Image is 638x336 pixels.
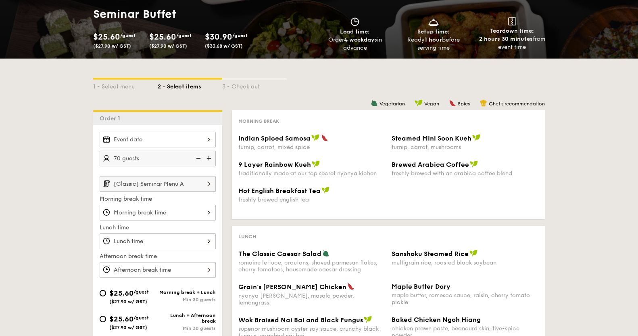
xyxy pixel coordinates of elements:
span: Order 1 [100,115,123,122]
strong: 2 hours 30 minutes [479,36,533,42]
div: turnip, carrot, mixed spice [238,144,385,151]
img: icon-clock.2db775ea.svg [349,17,361,26]
span: $25.60 [93,32,120,42]
span: $30.90 [205,32,232,42]
span: Steamed Mini Soon Kueh [392,134,471,142]
span: Wok Braised Nai Bai and Black Fungus [238,316,363,324]
input: Afternoon break time [100,262,216,278]
span: Teardown time: [490,27,534,34]
span: ($27.90 w/ GST) [109,325,147,330]
img: icon-vegan.f8ff3823.svg [472,134,480,141]
img: icon-reduce.1d2dbef1.svg [192,151,204,166]
span: Sanshoku Steamed Rice [392,250,469,258]
span: Indian Spiced Samosa [238,134,311,142]
span: 9 Layer Rainbow Kueh [238,161,311,168]
input: Lunch time [100,233,216,249]
span: ($27.90 w/ GST) [109,299,147,304]
img: icon-spicy.37a8142b.svg [347,283,354,290]
span: ($27.90 w/ GST) [93,43,131,49]
img: icon-vegetarian.fe4039eb.svg [371,99,378,107]
div: freshly brewed with an arabica coffee blend [392,170,538,177]
input: $25.60/guest($27.90 w/ GST)Morning break + LunchMin 30 guests [100,290,106,296]
span: /guest [120,33,136,38]
img: icon-vegan.f8ff3823.svg [321,187,329,194]
div: Ready before serving time [398,36,470,52]
span: Morning break [238,118,279,124]
input: Morning break time [100,205,216,220]
strong: 4 weekdays [344,36,377,43]
input: Event date [100,132,216,147]
span: Brewed Arabica Coffee [392,161,469,168]
img: icon-add.58712e84.svg [204,151,216,166]
img: icon-vegan.f8ff3823.svg [364,316,372,323]
img: icon-spicy.37a8142b.svg [449,99,456,107]
span: Grain's [PERSON_NAME] Chicken [238,283,346,291]
span: ($27.90 w/ GST) [149,43,187,49]
span: Maple Butter Dory [392,283,450,290]
img: icon-vegan.f8ff3823.svg [311,134,319,141]
img: icon-vegan.f8ff3823.svg [469,250,477,257]
div: nyonya [PERSON_NAME], masala powder, lemongrass [238,292,385,306]
img: icon-dish.430c3a2e.svg [427,17,440,26]
div: freshly brewed english tea [238,196,385,203]
span: Vegan [424,101,439,107]
span: ($33.68 w/ GST) [205,43,243,49]
div: multigrain rice, roasted black soybean [392,259,538,266]
div: Morning break + Lunch [158,290,216,295]
span: The Classic Caesar Salad [238,250,321,258]
span: Lunch [238,234,256,239]
div: 2 - Select items [158,80,222,91]
img: icon-vegetarian.fe4039eb.svg [322,250,329,257]
input: $25.60/guest($27.90 w/ GST)Lunch + Afternoon breakMin 30 guests [100,316,106,322]
img: icon-chevron-right.3c0dfbd6.svg [202,176,216,191]
span: Spicy [458,101,470,107]
div: Order in advance [319,36,391,52]
span: $25.60 [109,289,133,298]
img: icon-vegan.f8ff3823.svg [470,160,478,168]
span: /guest [176,33,192,38]
span: Vegetarian [379,101,405,107]
div: romaine lettuce, croutons, shaved parmesan flakes, cherry tomatoes, housemade caesar dressing [238,259,385,273]
img: icon-vegan.f8ff3823.svg [415,99,423,107]
span: Setup time: [417,28,450,35]
label: Morning break time [100,195,216,203]
span: /guest [133,289,149,295]
div: maple butter, romesco sauce, raisin, cherry tomato pickle [392,292,538,306]
div: turnip, carrot, mushrooms [392,144,538,151]
img: icon-spicy.37a8142b.svg [321,134,328,141]
strong: 1 hour [425,36,442,43]
span: /guest [232,33,248,38]
input: Number of guests [100,151,216,166]
span: Chef's recommendation [489,101,545,107]
label: Lunch time [100,224,216,232]
img: icon-chef-hat.a58ddaea.svg [480,99,487,107]
div: Min 30 guests [158,325,216,331]
span: $25.60 [109,315,133,323]
img: icon-teardown.65201eee.svg [508,17,516,25]
span: /guest [133,315,149,321]
span: $25.60 [149,32,176,42]
span: Hot English Breakfast Tea [238,187,321,195]
div: 1 - Select menu [93,80,158,91]
label: Afternoon break time [100,252,216,260]
span: Lead time: [340,28,370,35]
img: icon-vegan.f8ff3823.svg [312,160,320,168]
div: Min 30 guests [158,297,216,302]
span: Baked Chicken Ngoh Hiang [392,316,481,323]
div: traditionally made at our top secret nyonya kichen [238,170,385,177]
div: Lunch + Afternoon break [158,313,216,324]
h1: Seminar Buffet [93,7,254,21]
div: 3 - Check out [222,80,287,91]
div: from event time [476,35,548,51]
